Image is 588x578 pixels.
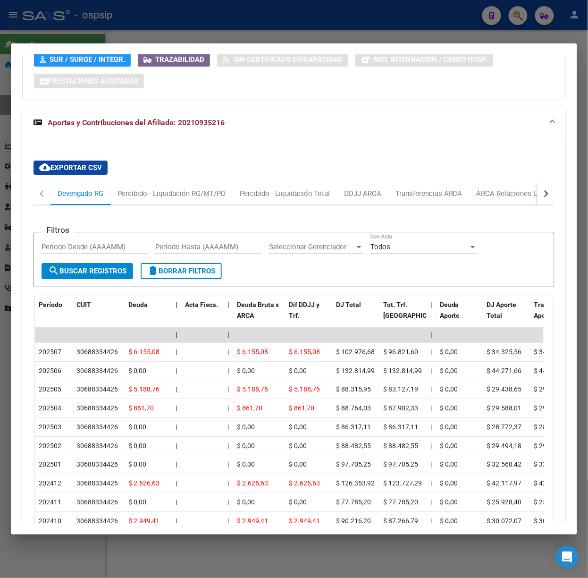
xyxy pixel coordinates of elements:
span: $ 0,00 [128,498,146,506]
span: $ 77.785,20 [336,498,371,506]
span: | [430,460,432,468]
span: SUR / SURGE / INTEGR. [50,55,125,64]
div: 30688334426 [76,384,118,395]
div: Transferencias ARCA [395,188,462,199]
span: $ 0,00 [440,479,458,487]
div: 30688334426 [76,347,118,357]
div: 30688334426 [76,365,118,376]
span: | [227,460,229,468]
span: $ 0,00 [237,442,255,450]
span: $ 42.117,97 [487,479,522,487]
datatable-header-cell: | [172,295,181,336]
span: $ 0,00 [128,367,146,374]
span: $ 0,00 [289,367,307,374]
span: $ 132.814,99 [383,367,422,374]
span: $ 123.727,29 [383,479,422,487]
span: | [176,404,177,412]
datatable-header-cell: | [427,295,436,336]
div: 30688334426 [76,422,118,433]
span: $ 0,00 [440,404,458,412]
span: | [430,367,432,374]
datatable-header-cell: Transferido Aporte [530,295,578,336]
span: $ 88.315,95 [336,385,371,393]
span: Tot. Trf. [GEOGRAPHIC_DATA] [383,301,447,319]
span: | [227,348,229,356]
span: | [227,367,229,374]
span: $ 34.325,56 [534,348,569,356]
span: | [227,479,229,487]
span: $ 6.155,08 [237,348,268,356]
span: | [176,460,177,468]
span: $ 29.494,18 [487,442,522,450]
span: DJ Aporte Total [487,301,517,319]
span: $ 6.155,08 [289,348,320,356]
span: 202503 [39,423,61,431]
span: $ 42.117,97 [534,479,569,487]
datatable-header-cell: DJ Total [332,295,379,336]
span: 202504 [39,404,61,412]
span: $ 126.353,92 [336,479,375,487]
button: Borrar Filtros [141,263,222,279]
span: $ 0,00 [440,423,458,431]
span: Dif DDJJ y Trf. [289,301,319,319]
datatable-header-cell: Tot. Trf. Bruto [379,295,427,336]
span: $ 0,00 [237,423,255,431]
span: $ 83.127,19 [383,385,418,393]
div: 30688334426 [76,497,118,508]
span: | [176,331,177,339]
span: $ 88.482,55 [336,442,371,450]
span: Exportar CSV [39,163,102,172]
div: Devengado RG [58,188,103,199]
datatable-header-cell: Período [35,295,73,336]
span: $ 2.949,41 [237,517,268,525]
span: $ 88.482,55 [383,442,418,450]
span: $ 96.821,60 [383,348,418,356]
span: Acta Fisca. [185,301,218,308]
span: $ 25.928,40 [534,498,569,506]
span: $ 0,00 [289,423,307,431]
span: $ 0,00 [440,517,458,525]
div: ARCA Relaciones Laborales [477,188,565,199]
span: $ 2.949,41 [128,517,160,525]
datatable-header-cell: | [224,295,233,336]
span: $ 5.188,76 [237,385,268,393]
span: | [227,423,229,431]
span: | [176,301,177,308]
span: $ 2.626,63 [128,479,160,487]
span: $ 0,00 [440,498,458,506]
span: $ 88.764,03 [336,404,371,412]
span: $ 861,70 [237,404,262,412]
span: | [176,348,177,356]
span: | [430,479,432,487]
span: | [430,385,432,393]
span: $ 132.814,99 [336,367,375,374]
mat-icon: delete [147,265,159,276]
span: $ 0,00 [128,460,146,468]
button: Sin Certificado Discapacidad [217,52,348,67]
span: $ 90.216,20 [336,517,371,525]
span: $ 5.188,76 [289,385,320,393]
span: $ 30.072,07 [487,517,522,525]
div: 30688334426 [76,516,118,527]
mat-icon: cloud_download [39,161,50,173]
span: | [430,404,432,412]
span: $ 87.902,33 [383,404,418,412]
div: Percibido - Liquidación RG/MT/PD [118,188,226,199]
span: $ 25.928,40 [487,498,522,506]
span: $ 86.317,11 [336,423,371,431]
span: $ 34.325,56 [487,348,522,356]
span: $ 0,00 [237,460,255,468]
span: $ 29.494,18 [534,442,569,450]
div: 30688334426 [76,403,118,414]
span: | [227,301,229,308]
span: | [227,498,229,506]
span: Buscar Registros [48,267,126,275]
div: 30688334426 [76,478,118,489]
span: Borrar Filtros [147,267,215,275]
span: 202505 [39,385,61,393]
span: $ 861,70 [289,404,314,412]
span: | [176,479,177,487]
span: Todos [370,243,390,251]
span: | [430,442,432,450]
span: $ 0,00 [289,460,307,468]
